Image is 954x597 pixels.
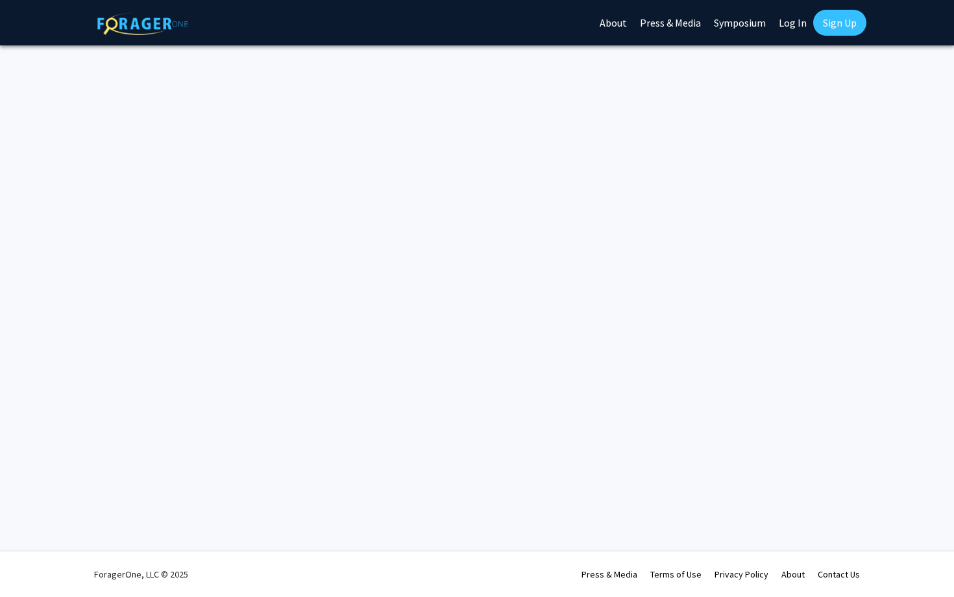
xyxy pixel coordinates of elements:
a: Contact Us [818,568,860,580]
a: Press & Media [581,568,637,580]
div: ForagerOne, LLC © 2025 [94,552,188,597]
a: Terms of Use [650,568,702,580]
img: ForagerOne Logo [97,12,188,35]
a: Privacy Policy [715,568,768,580]
a: Sign Up [813,10,866,36]
a: About [781,568,805,580]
